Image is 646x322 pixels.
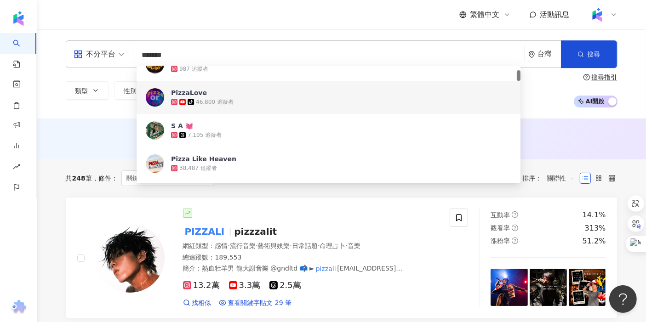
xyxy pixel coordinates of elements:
[609,285,637,313] iframe: Help Scout Beacon - Open
[124,87,137,95] span: 性別
[256,242,257,249] span: ·
[528,51,535,58] span: environment
[66,81,109,100] button: 類型
[215,242,228,249] span: 感情
[234,226,277,237] span: pizzzalit
[269,281,301,290] span: 2.5萬
[348,242,360,249] span: 音樂
[547,171,575,186] span: 關聯性
[318,242,320,249] span: ·
[523,171,580,186] div: 排序：
[179,65,208,73] div: 987 追蹤者
[171,154,236,164] div: Pizza Like Heaven
[146,154,164,173] img: KOL Avatar
[183,281,220,290] span: 13.2萬
[583,210,606,220] div: 14.1%
[202,265,314,272] span: 熱血牡羊男 龍大謝音樂 @gndltd 📫 ►
[512,211,518,218] span: question-circle
[74,47,116,62] div: 不分平台
[121,170,214,186] span: 關鍵字：[PERSON_NAME]
[10,300,28,315] img: chrome extension
[230,242,256,249] span: 流行音樂
[196,98,234,106] div: 46,800 追蹤者
[179,164,217,172] div: 38,487 追蹤者
[228,299,292,308] span: 查看關鍵字貼文 29 筆
[72,175,86,182] span: 248
[74,50,83,59] span: appstore
[530,269,567,306] img: post-image
[183,224,227,239] mark: PIZZALI
[66,197,617,319] a: KOL AvatarPIZZALIpizzzalit網紅類型：感情·流行音樂·藝術與娛樂·日常話題·命理占卜·音樂總追蹤數：189,553簡介：熱血牡羊男 龍大謝音樂 @gndltd 📫 ►pi...
[585,223,606,233] div: 313%
[512,237,518,244] span: question-circle
[470,10,500,20] span: 繁體中文
[183,299,212,308] a: 找相似
[13,158,20,178] span: rise
[192,299,212,308] span: 找相似
[561,40,617,68] button: 搜尋
[219,299,292,308] a: 查看關鍵字貼文 29 筆
[183,242,439,251] div: 網紅類型 ：
[540,10,570,19] span: 活動訊息
[171,121,193,130] div: S A 💓
[171,88,207,97] div: PizzaLove
[583,236,606,246] div: 51.2%
[229,281,261,290] span: 3.3萬
[146,88,164,107] img: KOL Avatar
[592,73,617,81] div: 搜尋指引
[491,211,510,219] span: 互動率
[538,50,561,58] div: 台灣
[75,87,88,95] span: 類型
[292,242,318,249] span: 日常話題
[314,264,337,274] mark: pizzali
[183,253,439,262] div: 總追蹤數 ： 189,553
[345,242,347,249] span: ·
[92,175,118,182] span: 條件 ：
[96,224,165,293] img: KOL Avatar
[66,175,92,182] div: 共 筆
[491,237,510,244] span: 漲粉率
[569,269,606,306] img: post-image
[290,242,292,249] span: ·
[491,269,528,306] img: post-image
[11,11,26,26] img: logo icon
[512,225,518,231] span: question-circle
[583,74,590,80] span: question-circle
[491,224,510,232] span: 觀看率
[228,242,230,249] span: ·
[188,131,222,139] div: 7,105 追蹤者
[589,6,606,23] img: Kolr%20app%20icon%20%281%29.png
[114,81,158,100] button: 性別
[13,33,31,69] a: search
[257,242,290,249] span: 藝術與娛樂
[146,121,164,140] img: KOL Avatar
[588,51,600,58] span: 搜尋
[320,242,345,249] span: 命理占卜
